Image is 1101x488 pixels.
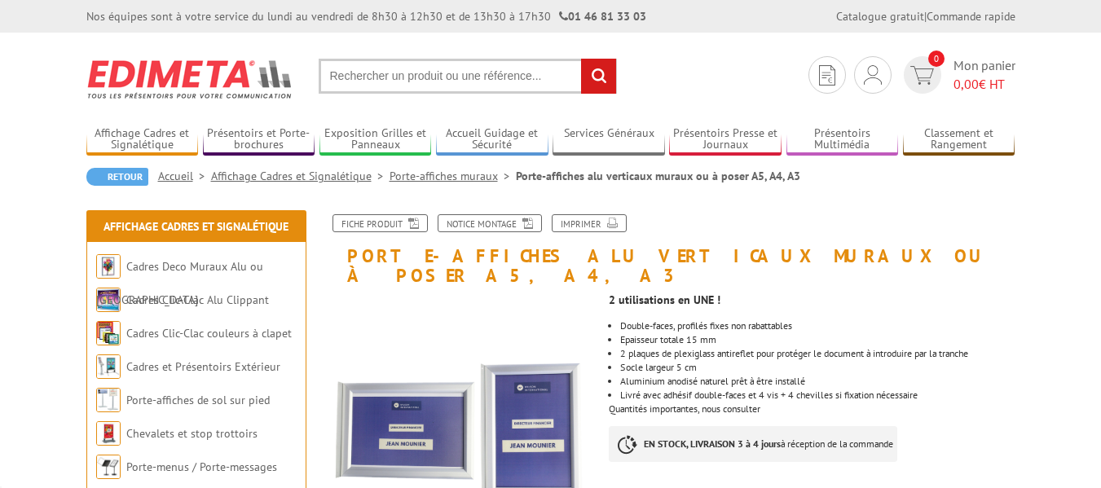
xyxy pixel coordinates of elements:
[953,75,1015,94] span: € HT
[103,219,288,234] a: Affichage Cadres et Signalétique
[864,65,882,85] img: devis rapide
[86,126,199,153] a: Affichage Cadres et Signalétique
[96,254,121,279] img: Cadres Deco Muraux Alu ou Bois
[319,126,432,153] a: Exposition Grilles et Panneaux
[609,292,720,307] strong: 2 utilisations en UNE !
[900,56,1015,94] a: devis rapide 0 Mon panier 0,00€ HT
[96,259,263,307] a: Cadres Deco Muraux Alu ou [GEOGRAPHIC_DATA]
[581,59,616,94] input: rechercher
[319,59,617,94] input: Rechercher un produit ou une référence...
[310,214,1028,285] h1: Porte-affiches alu verticaux muraux ou à poser A5, A4, A3
[953,76,979,92] span: 0,00
[436,126,548,153] a: Accueil Guidage et Sécurité
[644,437,781,450] strong: EN STOCK, LIVRAISON 3 à 4 jours
[86,8,646,24] div: Nos équipes sont à votre service du lundi au vendredi de 8h30 à 12h30 et de 13h30 à 17h30
[203,126,315,153] a: Présentoirs et Porte-brochures
[786,126,899,153] a: Présentoirs Multimédia
[836,8,1015,24] div: |
[333,214,428,232] a: Fiche produit
[620,390,1015,400] li: Livré avec adhésif double-faces et 4 vis + 4 chevilles si fixation nécessaire
[126,393,270,407] a: Porte-affiches de sol sur pied
[126,459,277,474] a: Porte-menus / Porte-messages
[86,168,148,186] a: Retour
[553,126,665,153] a: Services Généraux
[96,388,121,412] img: Porte-affiches de sol sur pied
[927,9,1015,24] a: Commande rapide
[96,354,121,379] img: Cadres et Présentoirs Extérieur
[126,359,280,374] a: Cadres et Présentoirs Extérieur
[96,321,121,345] img: Cadres Clic-Clac couleurs à clapet
[609,285,1027,478] div: Quantités importantes, nous consulter
[438,214,542,232] a: Notice Montage
[620,335,1015,345] li: Epaisseur totale 15 mm
[96,421,121,446] img: Chevalets et stop trottoirs
[620,321,1015,331] li: Double-faces, profilés fixes non rabattables
[86,49,294,109] img: Edimeta
[559,9,646,24] strong: 01 46 81 33 03
[609,426,897,462] p: à réception de la commande
[126,426,258,441] a: Chevalets et stop trottoirs
[620,363,1015,372] li: Socle largeur 5 cm
[819,65,835,86] img: devis rapide
[516,168,800,184] li: Porte-affiches alu verticaux muraux ou à poser A5, A4, A3
[390,169,516,183] a: Porte-affiches muraux
[669,126,782,153] a: Présentoirs Presse et Journaux
[552,214,627,232] a: Imprimer
[903,126,1015,153] a: Classement et Rangement
[211,169,390,183] a: Affichage Cadres et Signalétique
[620,349,1015,358] li: 2 plaques de plexiglass antireflet pour protéger le document à introduire par la tranche
[910,66,934,85] img: devis rapide
[620,376,1015,386] li: Aluminium anodisé naturel prêt à être installé
[126,326,292,341] a: Cadres Clic-Clac couleurs à clapet
[96,455,121,479] img: Porte-menus / Porte-messages
[953,56,1015,94] span: Mon panier
[126,292,269,307] a: Cadres Clic-Clac Alu Clippant
[928,51,945,67] span: 0
[836,9,924,24] a: Catalogue gratuit
[158,169,211,183] a: Accueil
